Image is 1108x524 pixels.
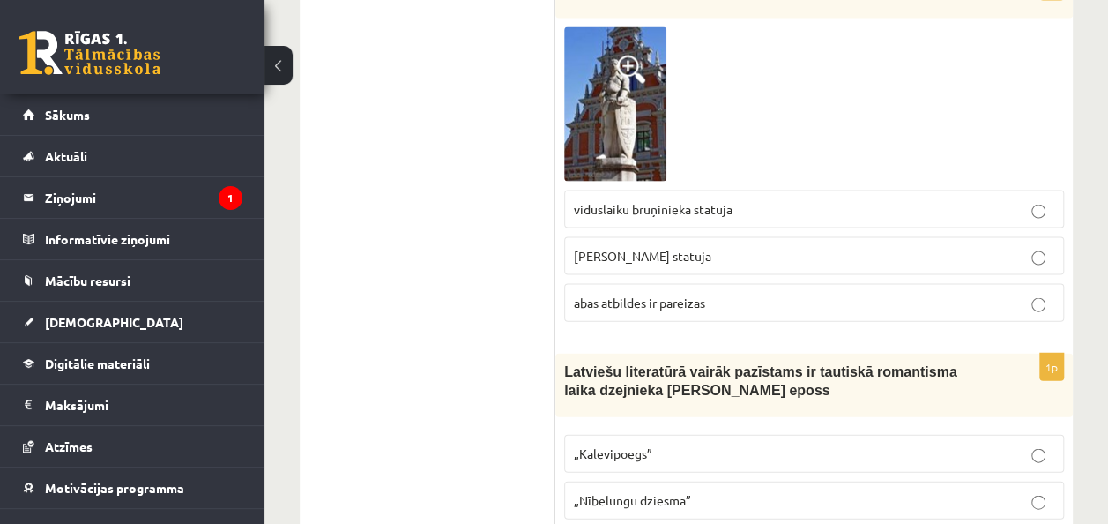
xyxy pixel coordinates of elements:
a: Ziņojumi1 [23,177,242,218]
a: Informatīvie ziņojumi [23,219,242,259]
span: Mācību resursi [45,273,130,288]
span: „Nībelungu dziesma” [574,492,691,508]
input: abas atbildes ir pareizas [1031,298,1045,312]
p: 1p [1039,353,1064,381]
a: Atzīmes [23,426,242,467]
legend: Maksājumi [45,385,242,425]
a: Sākums [23,94,242,135]
span: abas atbildes ir pareizas [574,295,705,311]
a: Rīgas 1. Tālmācības vidusskola [19,31,160,75]
input: [PERSON_NAME] statuja [1031,251,1045,266]
img: 1.jpg [564,27,666,182]
input: „Kalevipoegs” [1031,449,1045,463]
i: 1 [219,186,242,210]
a: [DEMOGRAPHIC_DATA] [23,302,242,342]
span: viduslaiku bruņinieka statuja [574,201,732,217]
span: [PERSON_NAME] statuja [574,248,711,264]
span: Aktuāli [45,148,87,164]
legend: Ziņojumi [45,177,242,218]
span: Digitālie materiāli [45,356,150,371]
span: Sākums [45,107,90,123]
a: Mācību resursi [23,260,242,301]
span: Motivācijas programma [45,480,184,496]
span: [DEMOGRAPHIC_DATA] [45,314,183,330]
span: Atzīmes [45,438,93,454]
a: Maksājumi [23,385,242,425]
a: Digitālie materiāli [23,343,242,384]
a: Motivācijas programma [23,468,242,508]
span: „Kalevipoegs” [574,445,652,461]
legend: Informatīvie ziņojumi [45,219,242,259]
input: „Nībelungu dziesma” [1031,496,1045,510]
input: viduslaiku bruņinieka statuja [1031,205,1045,219]
span: Latviešu literatūrā vairāk pazīstams ir tautiskā romantisma laika dzejnieka [PERSON_NAME] eposs [564,364,957,398]
a: Aktuāli [23,136,242,176]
